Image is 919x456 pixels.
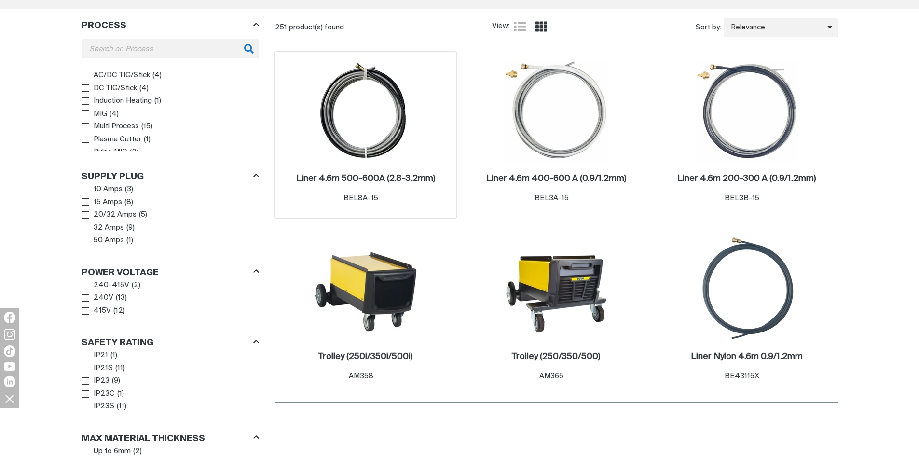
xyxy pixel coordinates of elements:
[94,222,124,234] span: 32 Amps
[94,147,127,158] span: Pulse MIG
[82,221,124,235] a: 32 Amps
[82,349,109,362] a: IP21
[94,109,107,120] span: MIG
[94,350,108,361] span: IP21
[82,39,259,58] input: Search on Process
[82,279,130,292] a: 240-415V
[677,173,816,184] a: Liner 4.6m 200-300 A (0.9/1.2mm)
[1,390,18,407] img: hide socials
[82,69,259,171] ul: Process
[82,337,153,348] h3: Safety Rating
[94,134,141,145] span: Plasma Cutter
[110,109,119,120] span: ( 4 )
[94,292,113,304] span: 240V
[82,108,108,121] a: MIG
[110,350,117,361] span: ( 1 )
[695,237,798,340] img: Liner Nylon 4.6m 0.9/1.2mm
[4,329,15,340] img: Instagram
[82,291,114,304] a: 240V
[132,280,140,291] span: ( 2 )
[318,351,412,362] a: Trolley (250i/350i/500i)
[82,374,110,387] a: IP23
[82,146,128,159] a: Pulse MIG
[82,171,144,182] h3: Supply Plug
[82,20,126,31] h3: Process
[94,197,122,208] span: 15 Amps
[82,336,259,349] div: Safety Rating
[275,23,493,32] div: 251
[82,95,152,108] a: Induction Heating
[512,351,600,362] a: Trolley (250/350/500)
[94,184,123,195] span: 10 Amps
[82,82,137,95] a: DC TIG/Stick
[94,305,111,317] span: 415V
[725,373,759,380] span: BE43115X
[695,59,798,162] img: Liner 4.6m 200-300 A (0.9/1.2mm)
[318,352,412,361] h2: Trolley (250i/350i/500i)
[486,173,626,184] a: Liner 4.6m 400-600 A (0.9/1.2mm)
[314,59,417,162] img: Liner 4.6m 500-600A (2.8-3.2mm)
[94,209,137,221] span: 20/32 Amps
[94,235,124,246] span: 50 Amps
[94,280,129,291] span: 240-415V
[82,196,123,209] a: 15 Amps
[514,21,526,32] a: List view
[4,362,15,371] img: YouTube
[349,373,373,380] span: AM358
[82,279,259,318] ul: Power Voltage
[117,401,126,412] span: ( 11 )
[82,431,259,444] div: Max Material Thickness
[82,265,259,278] div: Power Voltage
[152,70,162,81] span: ( 4 )
[117,388,124,400] span: ( 1 )
[691,351,803,362] a: Liner Nylon 4.6m 0.9/1.2mm
[82,208,137,221] a: 20/32 Amps
[116,292,127,304] span: ( 13 )
[139,209,147,221] span: ( 5 )
[82,234,124,247] a: 50 Amps
[677,174,816,183] h2: Liner 4.6m 200-300 A (0.9/1.2mm)
[296,173,435,184] a: Liner 4.6m 500-600A (2.8-3.2mm)
[82,304,111,318] a: 415V
[4,312,15,323] img: Facebook
[94,388,115,400] span: IP23C
[82,183,259,247] ul: Supply Plug
[82,183,123,196] a: 10 Amps
[82,267,159,278] h3: Power Voltage
[141,121,152,132] span: ( 15 )
[82,170,259,183] div: Supply Plug
[296,174,435,183] h2: Liner 4.6m 500-600A (2.8-3.2mm)
[275,15,838,40] section: Product list controls
[144,134,151,145] span: ( 1 )
[82,362,113,375] a: IP21S
[94,70,150,81] span: AC/DC TIG/Stick
[314,237,417,340] img: Trolley (250i/350i/500i)
[82,39,259,58] div: Process field
[505,59,608,162] img: Liner 4.6m 400-600 A (0.9/1.2mm)
[139,83,149,94] span: ( 4 )
[691,352,803,361] h2: Liner Nylon 4.6m 0.9/1.2mm
[94,96,152,107] span: Induction Heating
[82,120,139,133] a: Multi Process
[535,194,569,202] span: BEL3A-15
[505,237,608,340] img: Trolley (250/350/500)
[112,375,120,387] span: ( 9 )
[492,21,509,32] span: View:
[343,194,378,202] span: BEL8A-15
[486,174,626,183] h2: Liner 4.6m 400-600 A (0.9/1.2mm)
[82,133,142,146] a: Plasma Cutter
[124,197,133,208] span: ( 8 )
[94,375,110,387] span: IP23
[82,69,151,82] a: AC/DC TIG/Stick
[126,235,133,246] span: ( 1 )
[82,400,115,413] a: IP23S
[94,83,137,94] span: DC TIG/Stick
[94,121,139,132] span: Multi Process
[126,222,135,234] span: ( 9 )
[82,349,259,413] ul: Safety Rating
[82,19,259,32] div: Process
[113,305,125,317] span: ( 12 )
[696,22,721,33] span: Sort by:
[115,363,125,374] span: ( 11 )
[4,376,15,387] img: LinkedIn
